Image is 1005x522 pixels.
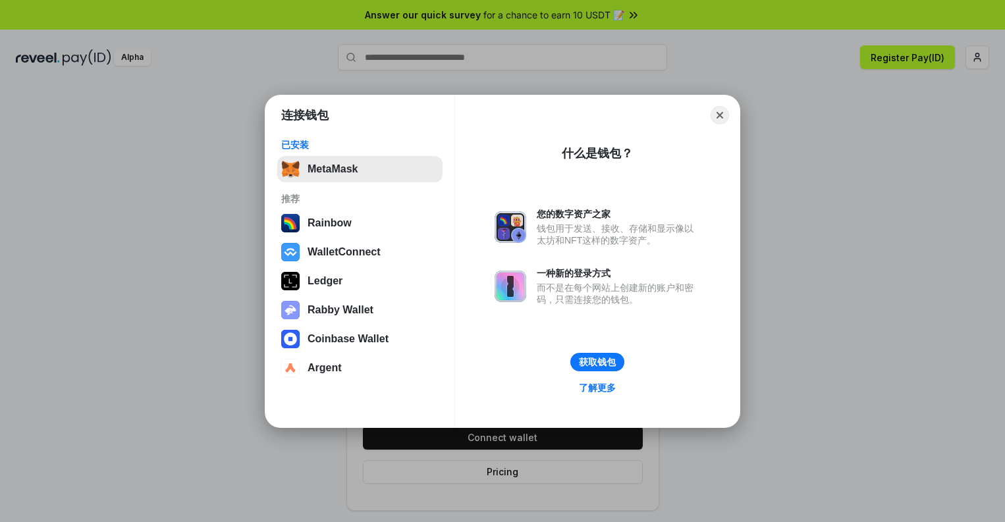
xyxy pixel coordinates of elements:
button: 获取钱包 [570,353,624,371]
button: Argent [277,355,443,381]
img: svg+xml,%3Csvg%20width%3D%2228%22%20height%3D%2228%22%20viewBox%3D%220%200%2028%2028%22%20fill%3D... [281,359,300,377]
div: Coinbase Wallet [308,333,389,345]
img: svg+xml,%3Csvg%20width%3D%22120%22%20height%3D%22120%22%20viewBox%3D%220%200%20120%20120%22%20fil... [281,214,300,232]
button: Close [711,106,729,124]
div: 已安装 [281,139,439,151]
button: Rabby Wallet [277,297,443,323]
img: svg+xml,%3Csvg%20width%3D%2228%22%20height%3D%2228%22%20viewBox%3D%220%200%2028%2028%22%20fill%3D... [281,243,300,261]
button: Ledger [277,268,443,294]
div: 钱包用于发送、接收、存储和显示像以太坊和NFT这样的数字资产。 [537,222,700,246]
button: Coinbase Wallet [277,326,443,352]
img: svg+xml,%3Csvg%20xmlns%3D%22http%3A%2F%2Fwww.w3.org%2F2000%2Fsvg%22%20fill%3D%22none%22%20viewBox... [281,301,300,319]
div: Rainbow [308,217,352,229]
img: svg+xml,%3Csvg%20xmlns%3D%22http%3A%2F%2Fwww.w3.org%2F2000%2Fsvg%22%20width%3D%2228%22%20height%3... [281,272,300,290]
div: 了解更多 [579,382,616,394]
img: svg+xml,%3Csvg%20xmlns%3D%22http%3A%2F%2Fwww.w3.org%2F2000%2Fsvg%22%20fill%3D%22none%22%20viewBox... [495,211,526,243]
h1: 连接钱包 [281,107,329,123]
img: svg+xml,%3Csvg%20fill%3D%22none%22%20height%3D%2233%22%20viewBox%3D%220%200%2035%2033%22%20width%... [281,160,300,178]
img: svg+xml,%3Csvg%20width%3D%2228%22%20height%3D%2228%22%20viewBox%3D%220%200%2028%2028%22%20fill%3D... [281,330,300,348]
div: 一种新的登录方式 [537,267,700,279]
div: MetaMask [308,163,358,175]
div: WalletConnect [308,246,381,258]
div: 您的数字资产之家 [537,208,700,220]
button: MetaMask [277,156,443,182]
button: WalletConnect [277,239,443,265]
div: 获取钱包 [579,356,616,368]
div: Argent [308,362,342,374]
div: 推荐 [281,193,439,205]
div: 而不是在每个网站上创建新的账户和密码，只需连接您的钱包。 [537,282,700,305]
a: 了解更多 [571,379,624,396]
button: Rainbow [277,210,443,236]
div: 什么是钱包？ [562,145,633,161]
img: svg+xml,%3Csvg%20xmlns%3D%22http%3A%2F%2Fwww.w3.org%2F2000%2Fsvg%22%20fill%3D%22none%22%20viewBox... [495,271,526,302]
div: Ledger [308,275,342,287]
div: Rabby Wallet [308,304,373,316]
